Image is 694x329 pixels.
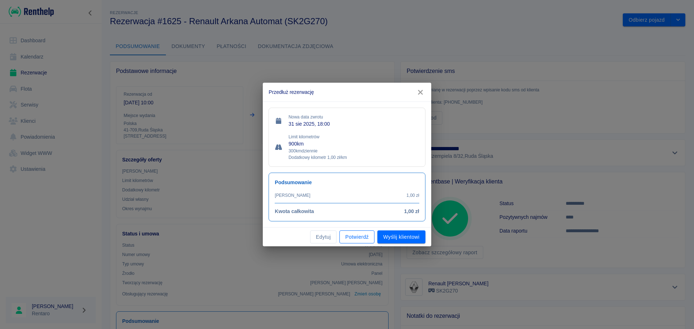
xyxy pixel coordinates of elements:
[339,230,374,244] button: Potwierdź
[310,230,337,244] button: Edytuj
[275,208,314,215] h6: Kwota całkowita
[288,120,419,128] p: 31 sie 2025, 18:00
[288,140,419,148] p: 900 km
[288,148,419,154] p: 300 km dziennie
[404,208,419,215] h6: 1,00 zł
[263,83,431,101] h2: Przedłuż rezerwację
[275,192,310,199] p: [PERSON_NAME]
[288,114,419,120] p: Nowa data zwrotu
[377,230,425,244] button: Wyślij klientowi
[407,192,419,199] p: 1,00 zł
[275,179,419,186] h6: Podsumowanie
[288,154,419,161] p: Dodatkowy kilometr 1,00 zł/km
[288,134,419,140] p: Limit kilometrów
